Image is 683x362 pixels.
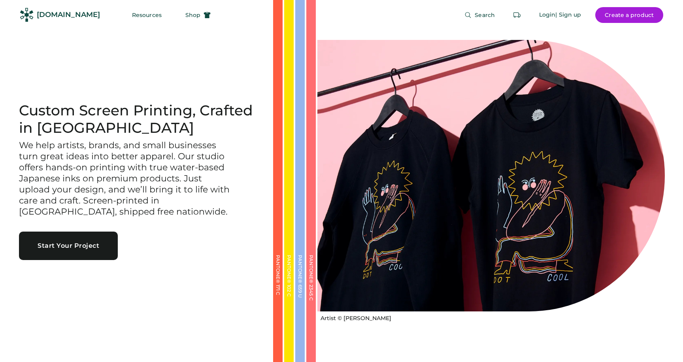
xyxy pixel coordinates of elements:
a: Artist © [PERSON_NAME] [317,311,391,322]
span: Search [475,12,495,18]
div: PANTONE® 171 C [275,255,280,334]
button: Retrieve an order [509,7,525,23]
button: Start Your Project [19,232,118,260]
h1: Custom Screen Printing, Crafted in [GEOGRAPHIC_DATA] [19,102,254,137]
div: Login [539,11,556,19]
h3: We help artists, brands, and small businesses turn great ideas into better apparel. Our studio of... [19,140,232,217]
div: | Sign up [555,11,581,19]
img: Rendered Logo - Screens [20,8,34,22]
button: Create a product [595,7,663,23]
button: Shop [176,7,220,23]
button: Resources [123,7,171,23]
div: PANTONE® 659 U [298,255,302,334]
div: Artist © [PERSON_NAME] [321,315,391,322]
div: PANTONE® 2345 C [309,255,313,334]
span: Shop [185,12,200,18]
button: Search [455,7,504,23]
div: PANTONE® 102 C [287,255,291,334]
div: [DOMAIN_NAME] [37,10,100,20]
